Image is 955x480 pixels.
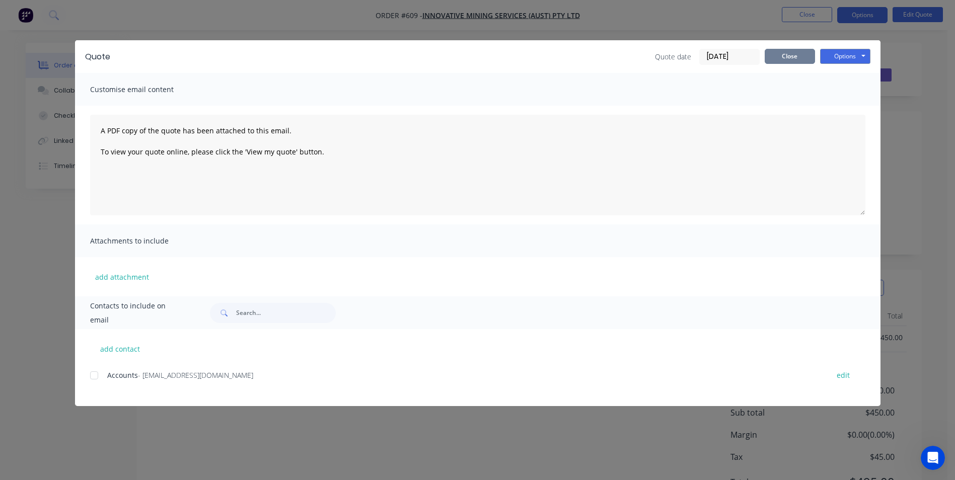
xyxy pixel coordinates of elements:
button: Options [820,49,870,64]
span: Customise email content [90,83,201,97]
span: Contacts to include on email [90,299,185,327]
span: Quote date [655,51,691,62]
button: add contact [90,341,151,356]
input: Search... [236,303,336,323]
div: Quote [85,51,110,63]
iframe: Intercom live chat [921,446,945,470]
span: Attachments to include [90,234,201,248]
span: - [EMAIL_ADDRESS][DOMAIN_NAME] [138,370,253,380]
span: Accounts [107,370,138,380]
button: Close [765,49,815,64]
button: add attachment [90,269,154,284]
button: edit [831,368,856,382]
textarea: A PDF copy of the quote has been attached to this email. To view your quote online, please click ... [90,115,865,215]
